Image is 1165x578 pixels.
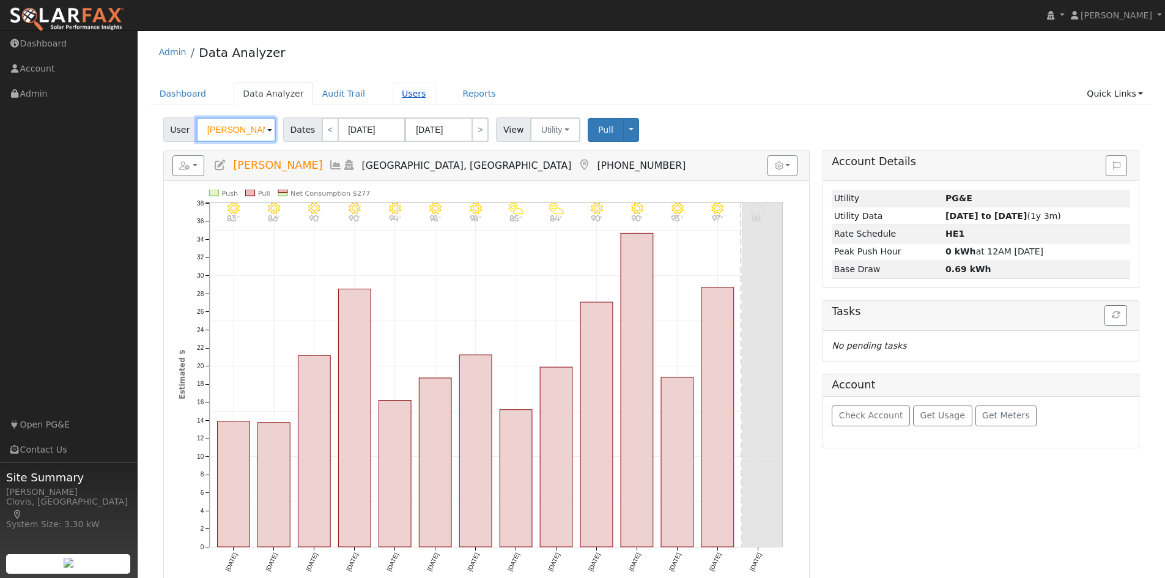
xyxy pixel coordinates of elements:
[598,125,613,135] span: Pull
[832,190,943,207] td: Utility
[213,159,227,171] a: Edit User (37222)
[832,207,943,225] td: Utility Data
[839,410,903,420] span: Check Account
[945,193,972,203] strong: ID: 17284765, authorized: 09/15/25
[945,264,991,274] strong: 0.69 kWh
[199,45,285,60] a: Data Analyzer
[588,118,624,142] button: Pull
[832,305,1130,318] h5: Tasks
[329,159,342,171] a: Multi-Series Graph
[64,558,73,568] img: retrieve
[832,225,943,243] td: Rate Schedule
[472,117,489,142] a: >
[597,160,686,171] span: [PHONE_NUMBER]
[920,410,965,420] span: Get Usage
[1078,83,1152,105] a: Quick Links
[945,246,976,256] strong: 0 kWh
[9,7,124,32] img: SolarFax
[832,261,943,278] td: Base Draw
[150,83,216,105] a: Dashboard
[832,379,875,391] h5: Account
[945,211,1027,221] strong: [DATE] to [DATE]
[530,117,580,142] button: Utility
[832,243,943,261] td: Peak Push Hour
[945,211,1061,221] span: (1y 3m)
[6,469,131,486] span: Site Summary
[362,160,572,171] span: [GEOGRAPHIC_DATA], [GEOGRAPHIC_DATA]
[6,518,131,531] div: System Size: 3.30 kW
[913,406,972,426] button: Get Usage
[982,410,1030,420] span: Get Meters
[975,406,1037,426] button: Get Meters
[577,159,591,171] a: Map
[12,509,23,519] a: Map
[6,486,131,498] div: [PERSON_NAME]
[945,229,964,239] strong: T
[234,83,313,105] a: Data Analyzer
[283,117,322,142] span: Dates
[163,117,197,142] span: User
[832,406,910,426] button: Check Account
[233,159,322,171] span: [PERSON_NAME]
[393,83,435,105] a: Users
[1106,155,1127,176] button: Issue History
[322,117,339,142] a: <
[1104,305,1127,326] button: Refresh
[944,243,1131,261] td: at 12AM [DATE]
[832,155,1130,168] h5: Account Details
[6,495,131,521] div: Clovis, [GEOGRAPHIC_DATA]
[496,117,531,142] span: View
[196,117,276,142] input: Select a User
[454,83,505,105] a: Reports
[342,159,356,171] a: Login As (last Never)
[313,83,374,105] a: Audit Trail
[1081,10,1152,20] span: [PERSON_NAME]
[159,47,187,57] a: Admin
